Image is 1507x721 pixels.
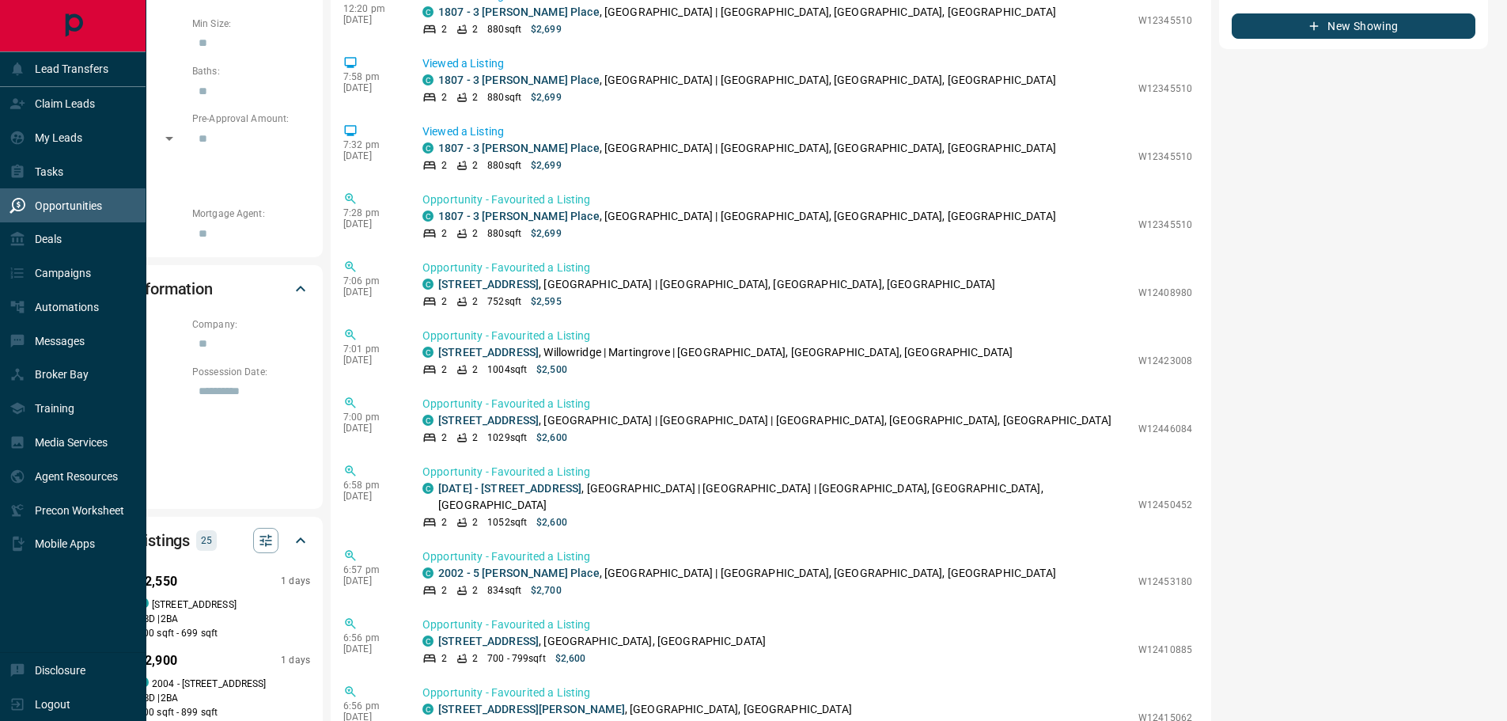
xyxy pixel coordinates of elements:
p: $2,699 [531,158,562,173]
p: 2 [441,294,447,309]
a: [STREET_ADDRESS] [438,346,539,359]
p: 2 [472,651,478,666]
p: $2,500 [536,362,567,377]
p: [DATE] [343,575,399,586]
p: 2 [472,294,478,309]
p: 1004 sqft [487,362,527,377]
p: Possession Date: [192,365,310,379]
p: [DATE] [343,14,399,25]
div: Personal Information [66,270,310,308]
div: condos.ca [422,567,434,579]
p: 2 [472,583,478,598]
p: 752 sqft [487,294,521,309]
p: 2 [441,362,447,377]
p: $2,700 [531,583,562,598]
div: condos.ca [422,279,434,290]
a: 1807 - 3 [PERSON_NAME] Place [438,74,600,86]
div: condos.ca [422,347,434,358]
p: [DATE] [343,643,399,655]
p: [STREET_ADDRESS] [152,598,237,612]
p: [DATE] [343,82,399,93]
p: 2 [441,158,447,173]
p: W12450452 [1138,498,1192,512]
a: Favourited listing$2,5501 dayscondos.ca[STREET_ADDRESS]2BD |2BA600 sqft - 699 sqft [66,569,310,640]
p: 6:56 pm [343,632,399,643]
p: 7:58 pm [343,71,399,82]
p: , [GEOGRAPHIC_DATA] | [GEOGRAPHIC_DATA] | [GEOGRAPHIC_DATA], [GEOGRAPHIC_DATA], [GEOGRAPHIC_DATA] [438,412,1111,429]
p: , [GEOGRAPHIC_DATA] | [GEOGRAPHIC_DATA], [GEOGRAPHIC_DATA], [GEOGRAPHIC_DATA] [438,208,1056,225]
a: [STREET_ADDRESS][PERSON_NAME] [438,703,625,715]
p: Viewed a Listing [422,123,1192,140]
button: New Showing [1232,13,1475,39]
p: 834 sqft [487,583,521,598]
p: Address: [66,459,310,473]
p: 7:32 pm [343,139,399,150]
p: , Willowridge | Martingrove | [GEOGRAPHIC_DATA], [GEOGRAPHIC_DATA], [GEOGRAPHIC_DATA] [438,344,1013,361]
p: W12453180 [1138,575,1192,589]
a: 1807 - 3 [PERSON_NAME] Place [438,6,600,18]
p: Min Size: [192,17,310,31]
p: W12345510 [1138,150,1192,164]
p: 2 [441,583,447,598]
p: W12446084 [1138,422,1192,436]
p: 2 [441,431,447,445]
p: Company: [192,317,310,332]
p: Opportunity - Favourited a Listing [422,685,1192,701]
p: 2 [472,515,478,529]
p: Opportunity - Favourited a Listing [422,548,1192,565]
p: , [GEOGRAPHIC_DATA], [GEOGRAPHIC_DATA] [438,701,852,718]
p: $2,699 [531,22,562,36]
p: 2 [441,515,447,529]
a: [DATE] - [STREET_ADDRESS] [438,482,581,495]
p: Opportunity - Favourited a Listing [422,192,1192,208]
p: Credit Score: [66,159,310,173]
p: W12423008 [1138,354,1192,368]
a: 2002 - 5 [PERSON_NAME] Place [438,567,600,579]
p: 25 [201,532,212,549]
div: condos.ca [422,483,434,494]
p: W12345510 [1138,218,1192,232]
p: 1029 sqft [487,431,527,445]
p: 2 BD | 2 BA [138,691,310,705]
p: 880 sqft [487,90,521,104]
p: 800 sqft - 899 sqft [138,705,310,719]
p: $2,600 [536,431,567,445]
p: Opportunity - Favourited a Listing [422,464,1192,480]
p: 880 sqft [487,22,521,36]
p: , [GEOGRAPHIC_DATA] | [GEOGRAPHIC_DATA], [GEOGRAPHIC_DATA], [GEOGRAPHIC_DATA] [438,4,1056,21]
p: 2 [472,431,478,445]
p: [DATE] [343,423,399,434]
p: 12:20 pm [343,3,399,14]
p: , [GEOGRAPHIC_DATA] | [GEOGRAPHIC_DATA], [GEOGRAPHIC_DATA], [GEOGRAPHIC_DATA] [438,72,1056,89]
div: condos.ca [422,74,434,85]
p: 1 days [281,575,310,588]
p: $2,699 [531,90,562,104]
p: 2004 - [STREET_ADDRESS] [152,677,267,691]
p: 2 [441,651,447,666]
p: Viewed a Listing [422,55,1192,72]
p: [DATE] [343,287,399,298]
p: Opportunity - Favourited a Listing [422,396,1192,412]
p: 2 [472,158,478,173]
a: [STREET_ADDRESS] [438,278,539,290]
p: , [GEOGRAPHIC_DATA] | [GEOGRAPHIC_DATA], [GEOGRAPHIC_DATA], [GEOGRAPHIC_DATA] [438,565,1056,582]
p: 7:01 pm [343,343,399,355]
p: , [GEOGRAPHIC_DATA], [GEOGRAPHIC_DATA] [438,633,766,650]
p: 2 [472,362,478,377]
div: Favourite Listings25 [66,522,310,560]
p: 6:57 pm [343,564,399,575]
p: 1052 sqft [487,515,527,529]
p: 7:06 pm [343,275,399,287]
p: 1 days [281,654,310,667]
p: 600 sqft - 699 sqft [138,626,310,640]
p: $2,900 [138,651,177,670]
p: , [GEOGRAPHIC_DATA] | [GEOGRAPHIC_DATA] | [GEOGRAPHIC_DATA], [GEOGRAPHIC_DATA], [GEOGRAPHIC_DATA] [438,480,1130,514]
p: 2 BD | 2 BA [138,612,310,626]
p: [DATE] [343,355,399,366]
div: condos.ca [422,636,434,647]
p: 700 - 799 sqft [487,651,545,666]
p: 880 sqft [487,158,521,173]
div: condos.ca [422,6,434,17]
p: Baths: [192,64,310,78]
p: $2,600 [536,515,567,529]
